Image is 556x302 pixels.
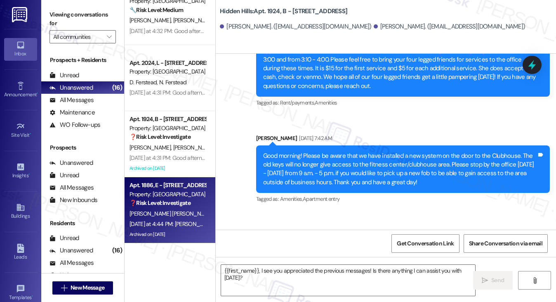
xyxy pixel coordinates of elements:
[130,220,235,228] div: [DATE] at 4:44 PM: [PERSON_NAME] # 1886
[482,277,488,284] i: 
[4,38,37,60] a: Inbox
[173,144,214,151] span: [PERSON_NAME]
[256,134,550,145] div: [PERSON_NAME]
[473,271,513,290] button: Send
[4,241,37,264] a: Leads
[41,56,124,64] div: Prospects + Residents
[30,131,31,137] span: •
[130,78,159,86] span: D. Ferstead
[71,283,104,292] span: New Message
[41,219,124,228] div: Residents
[130,115,206,124] div: Apt. 1924, B - [STREET_ADDRESS]
[532,277,538,284] i: 
[130,67,206,76] div: Property: [GEOGRAPHIC_DATA]
[315,99,337,106] span: Amenities
[4,119,37,142] a: Site Visit •
[49,96,94,105] div: All Messages
[130,133,191,140] strong: ❓ Risk Level: Investigate
[32,293,33,299] span: •
[221,265,476,296] textarea: {{first_name}}, I see you appreciated the previous messages! Is there anything I can assist you w...
[110,81,124,94] div: (16)
[263,29,537,90] div: Good morning! Just a reminder that Tic Tac Toe mobile vet tech will be here [DATE] for nail trims...
[53,30,103,43] input: All communities
[49,183,94,192] div: All Messages
[256,193,550,205] div: Tagged as:
[49,234,79,243] div: Unread
[159,78,186,86] span: N. Ferstead
[49,246,93,255] div: Unanswered
[129,229,207,240] div: Archived on [DATE]
[130,199,191,207] strong: ❓ Risk Level: Investigate
[263,152,537,187] div: Good morning! Please be aware that we have installed a new system on the door to the Clubhouse. T...
[49,196,97,205] div: New Inbounds
[49,171,79,180] div: Unread
[49,121,100,129] div: WO Follow-ups
[61,285,67,291] i: 
[107,33,111,40] i: 
[49,83,93,92] div: Unanswered
[491,276,504,285] span: Send
[297,134,332,143] div: [DATE] 7:42 AM
[4,160,37,182] a: Insights •
[130,124,206,133] div: Property: [GEOGRAPHIC_DATA]
[49,259,94,267] div: All Messages
[28,171,30,177] span: •
[130,17,173,24] span: [PERSON_NAME]
[41,143,124,152] div: Prospects
[4,200,37,223] a: Buildings
[220,7,347,16] b: Hidden Hills: Apt. 1924, B - [STREET_ADDRESS]
[37,90,38,96] span: •
[52,281,113,295] button: New Message
[49,8,116,30] label: Viewing conversations for
[391,234,459,253] button: Get Conversation Link
[374,22,525,31] div: [PERSON_NAME]. ([EMAIL_ADDRESS][DOMAIN_NAME])
[280,195,303,202] span: Amenities ,
[220,22,372,31] div: [PERSON_NAME]. ([EMAIL_ADDRESS][DOMAIN_NAME])
[49,71,79,80] div: Unread
[12,7,29,22] img: ResiDesk Logo
[130,190,206,199] div: Property: [GEOGRAPHIC_DATA]
[110,244,124,257] div: (16)
[469,239,542,248] span: Share Conversation via email
[303,195,339,202] span: Apartment entry
[130,210,213,217] span: [PERSON_NAME] [PERSON_NAME]
[49,108,95,117] div: Maintenance
[49,159,93,167] div: Unanswered
[464,234,548,253] button: Share Conversation via email
[49,271,85,280] div: Unknown
[173,17,214,24] span: [PERSON_NAME]
[397,239,454,248] span: Get Conversation Link
[130,181,206,190] div: Apt. 1886, E - [STREET_ADDRESS]
[256,97,550,109] div: Tagged as:
[130,144,173,151] span: [PERSON_NAME]
[130,6,183,14] strong: 🔧 Risk Level: Medium
[130,59,206,67] div: Apt. 2024, L - [STREET_ADDRESS]
[129,163,207,174] div: Archived on [DATE]
[280,99,315,106] span: Rent/payments ,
